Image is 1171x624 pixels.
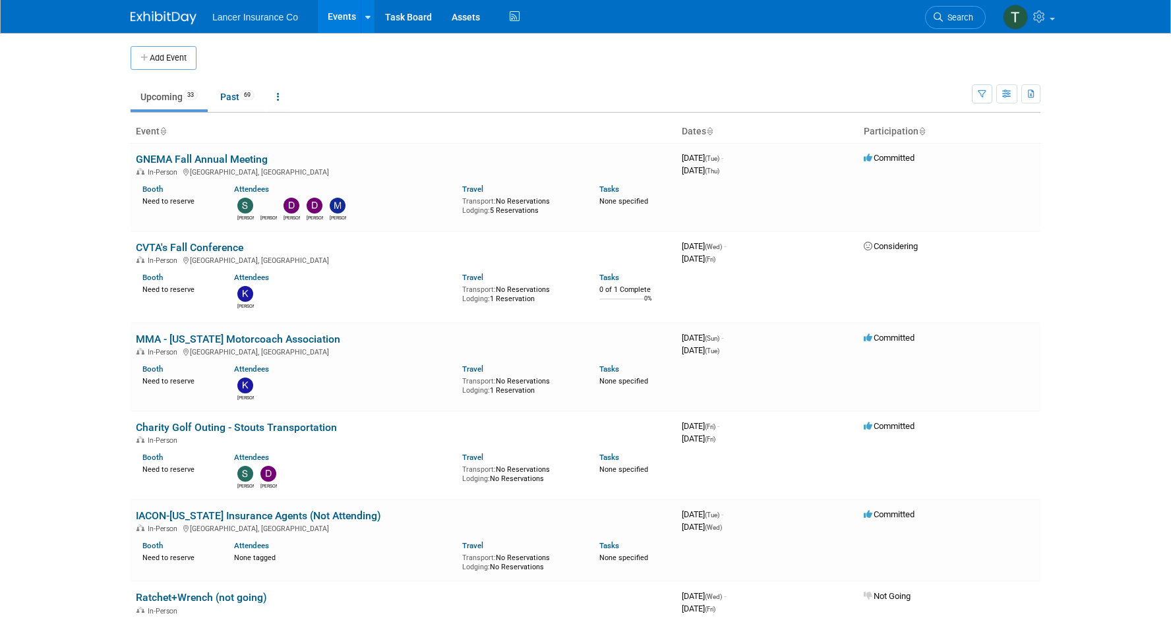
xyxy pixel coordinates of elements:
a: Travel [462,273,483,282]
div: None tagged [234,551,453,563]
span: - [717,421,719,431]
div: 0 of 1 Complete [599,285,671,295]
div: No Reservations 5 Reservations [462,194,580,215]
div: Michael Arcario [330,213,346,221]
a: Tasks [599,273,619,282]
a: Search [925,6,986,29]
th: Participation [858,121,1040,143]
span: Lancer Insurance Co [212,12,298,22]
img: In-Person Event [136,525,144,531]
th: Event [131,121,676,143]
span: Transport: [462,553,496,562]
span: (Fri) [705,423,715,430]
a: MMA - [US_STATE] Motorcoach Association [136,333,340,345]
img: Kevin Rose [237,286,253,302]
span: None specified [599,197,648,206]
div: Need to reserve [142,551,214,563]
span: - [724,241,726,251]
a: Tasks [599,364,619,374]
a: Travel [462,364,483,374]
span: (Wed) [705,524,722,531]
img: Kimberlee Bissegger [237,378,253,393]
div: [GEOGRAPHIC_DATA], [GEOGRAPHIC_DATA] [136,523,671,533]
div: No Reservations No Reservations [462,463,580,483]
span: (Fri) [705,606,715,613]
td: 0% [644,295,652,313]
a: Past69 [210,84,264,109]
div: Dennis Kelly [284,213,300,221]
span: Lodging: [462,474,490,483]
a: Booth [142,364,163,374]
span: Search [943,13,973,22]
span: Committed [864,509,915,519]
a: Upcoming33 [131,84,208,109]
span: [DATE] [682,165,719,175]
img: ExhibitDay [131,11,196,24]
span: None specified [599,465,648,474]
span: Lodging: [462,295,490,303]
div: Steven O'Shea [237,482,254,490]
span: [DATE] [682,522,722,532]
div: Need to reserve [142,463,214,474]
img: Michael Arcario [330,198,345,213]
img: Steven O'Shea [237,466,253,482]
span: In-Person [148,607,181,615]
div: Dana Turilli [307,213,323,221]
span: Transport: [462,285,496,294]
span: Lodging: [462,206,490,215]
span: (Wed) [705,593,722,600]
div: Kevin Rose [237,302,254,310]
div: Kimberlee Bissegger [237,393,254,401]
span: (Tue) [705,347,719,355]
span: [DATE] [682,591,726,601]
a: Attendees [234,184,269,194]
span: Not Going [864,591,911,601]
span: [DATE] [682,333,723,343]
span: [DATE] [682,153,723,163]
a: Ratchet+Wrench (not going) [136,591,267,604]
span: Transport: [462,465,496,474]
span: - [724,591,726,601]
div: [GEOGRAPHIC_DATA], [GEOGRAPHIC_DATA] [136,166,671,177]
div: [GEOGRAPHIC_DATA], [GEOGRAPHIC_DATA] [136,254,671,265]
a: Tasks [599,453,619,462]
a: Travel [462,184,483,194]
span: In-Person [148,168,181,177]
a: Attendees [234,364,269,374]
span: Transport: [462,377,496,385]
a: Booth [142,541,163,550]
img: Dennis Kelly [260,466,276,482]
a: CVTA's Fall Conference [136,241,243,254]
img: In-Person Event [136,168,144,175]
img: In-Person Event [136,348,144,355]
img: Steven O'Shea [237,198,253,213]
div: Need to reserve [142,194,214,206]
span: Transport: [462,197,496,206]
img: Dennis Kelly [284,198,299,213]
span: Lodging: [462,386,490,395]
a: Attendees [234,453,269,462]
span: - [721,509,723,519]
span: [DATE] [682,241,726,251]
span: Committed [864,333,915,343]
img: Danielle Smith [260,198,276,213]
span: (Wed) [705,243,722,250]
span: (Sun) [705,335,719,342]
span: Committed [864,421,915,431]
span: (Fri) [705,436,715,443]
a: Sort by Event Name [160,126,166,136]
span: 33 [183,90,198,100]
a: Tasks [599,184,619,194]
span: (Thu) [705,167,719,175]
span: [DATE] [682,434,715,443]
a: Booth [142,184,163,194]
a: IACON-[US_STATE] Insurance Agents (Not Attending) [136,509,381,522]
span: [DATE] [682,345,719,355]
a: GNEMA Fall Annual Meeting [136,153,268,165]
div: No Reservations 1 Reservation [462,283,580,303]
span: - [721,333,723,343]
span: [DATE] [682,421,719,431]
th: Dates [676,121,858,143]
a: Sort by Participation Type [918,126,925,136]
div: Dennis Kelly [260,482,277,490]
